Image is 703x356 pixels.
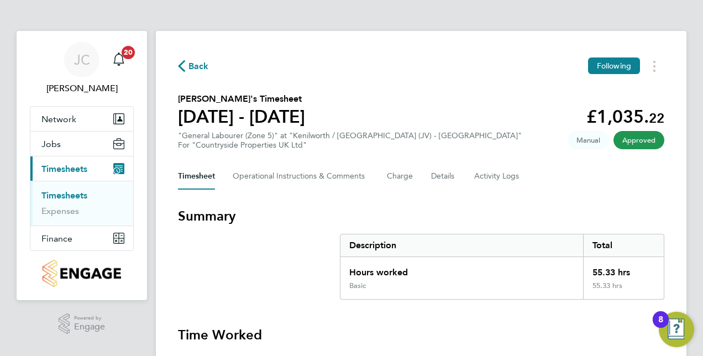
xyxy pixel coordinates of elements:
[178,140,522,150] div: For "Countryside Properties UK Ltd"
[431,163,457,190] button: Details
[178,59,209,73] button: Back
[30,260,134,287] a: Go to home page
[340,234,583,256] div: Description
[30,132,133,156] button: Jobs
[108,42,130,77] a: 20
[41,114,76,124] span: Network
[178,92,305,106] h2: [PERSON_NAME]'s Timesheet
[30,107,133,131] button: Network
[178,326,664,344] h3: Time Worked
[349,281,366,290] div: Basic
[74,313,105,323] span: Powered by
[340,257,583,281] div: Hours worked
[586,106,664,127] app-decimal: £1,035.
[74,53,90,67] span: JC
[644,57,664,75] button: Timesheets Menu
[122,46,135,59] span: 20
[30,42,134,95] a: JC[PERSON_NAME]
[613,131,664,149] span: This timesheet has been approved.
[178,131,522,150] div: "General Labourer (Zone 5)" at "Kenilworth / [GEOGRAPHIC_DATA] (JV) - [GEOGRAPHIC_DATA]"
[41,233,72,244] span: Finance
[41,206,79,216] a: Expenses
[59,313,106,334] a: Powered byEngage
[41,139,61,149] span: Jobs
[340,234,664,300] div: Summary
[74,322,105,332] span: Engage
[583,234,664,256] div: Total
[588,57,640,74] button: Following
[659,312,694,347] button: Open Resource Center, 8 new notifications
[178,207,664,225] h3: Summary
[17,31,147,300] nav: Main navigation
[233,163,369,190] button: Operational Instructions & Comments
[30,82,134,95] span: Jayne Cadman
[474,163,521,190] button: Activity Logs
[583,257,664,281] div: 55.33 hrs
[597,61,631,71] span: Following
[41,190,87,201] a: Timesheets
[30,181,133,226] div: Timesheets
[178,106,305,128] h1: [DATE] - [DATE]
[178,163,215,190] button: Timesheet
[568,131,609,149] span: This timesheet was manually created.
[583,281,664,299] div: 55.33 hrs
[658,320,663,334] div: 8
[30,226,133,250] button: Finance
[649,110,664,126] span: 22
[30,156,133,181] button: Timesheets
[188,60,209,73] span: Back
[41,164,87,174] span: Timesheets
[43,260,120,287] img: countryside-properties-logo-retina.png
[387,163,413,190] button: Charge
